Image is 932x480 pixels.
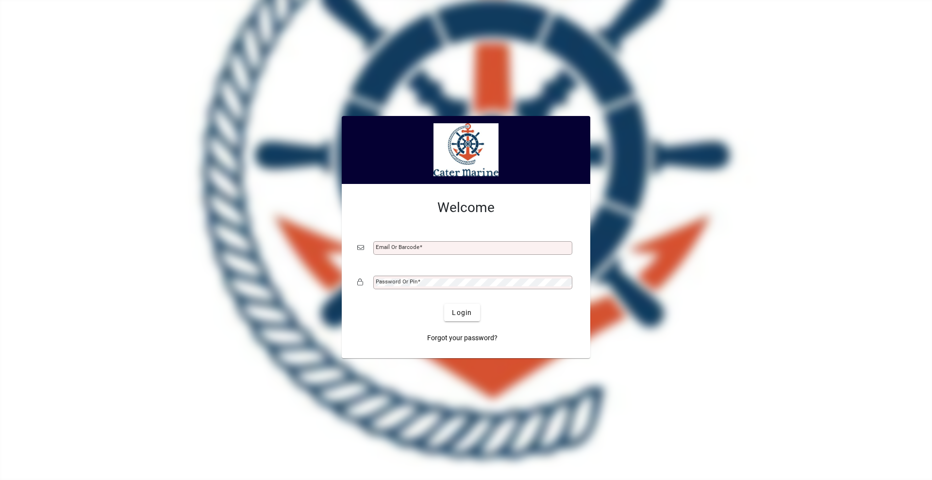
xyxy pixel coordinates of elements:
[452,308,472,318] span: Login
[376,244,419,250] mat-label: Email or Barcode
[376,278,417,285] mat-label: Password or Pin
[427,333,498,343] span: Forgot your password?
[444,304,480,321] button: Login
[423,329,501,347] a: Forgot your password?
[357,199,575,216] h2: Welcome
